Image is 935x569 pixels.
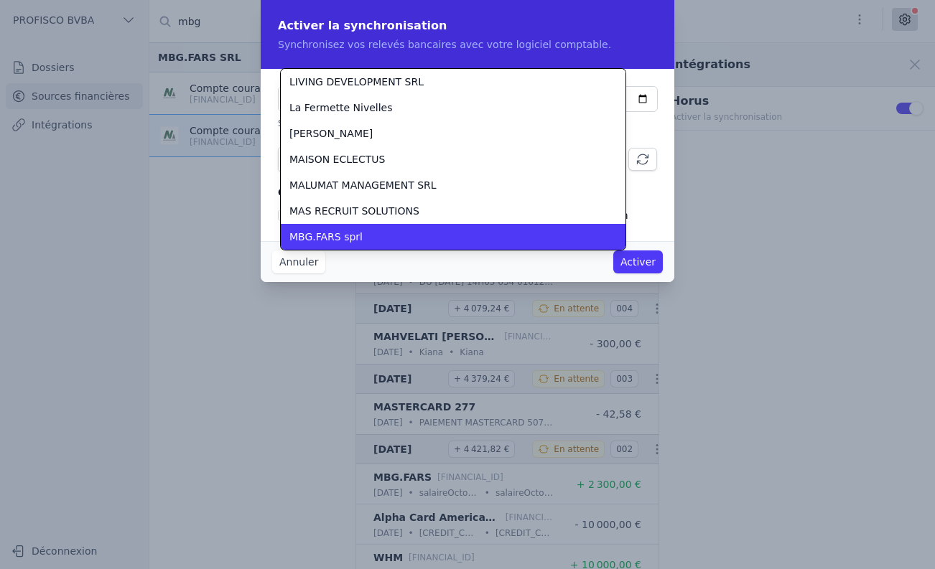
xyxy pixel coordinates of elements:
span: [PERSON_NAME] [289,126,373,141]
span: MALUMAT MANAGEMENT SRL [289,178,437,192]
span: La Fermette Nivelles [289,100,392,115]
span: LIVING DEVELOPMENT SRL [289,75,424,89]
span: MAS RECRUIT SOLUTIONS [289,204,419,218]
span: MAISON ECLECTUS [289,152,385,166]
span: MBG.FARS sprl [289,230,363,244]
